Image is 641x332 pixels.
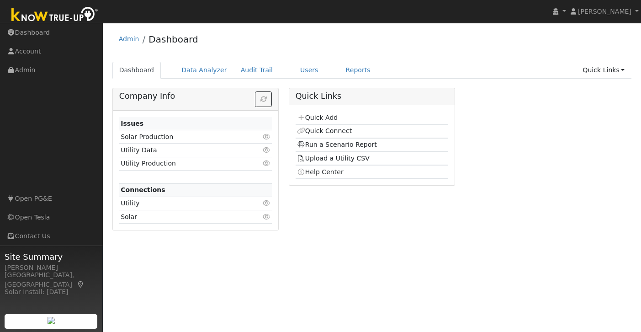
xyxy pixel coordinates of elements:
a: Audit Trail [234,62,280,79]
i: Click to view [262,200,270,206]
a: Quick Connect [297,127,352,134]
span: Site Summary [5,251,98,263]
a: Dashboard [148,34,198,45]
i: Click to view [262,134,270,140]
a: Data Analyzer [175,62,234,79]
a: Help Center [297,168,344,176]
div: Solar Install: [DATE] [5,287,98,297]
strong: Connections [121,186,165,193]
a: Quick Links [576,62,631,79]
h5: Quick Links [296,91,449,101]
h5: Company Info [119,91,272,101]
a: Users [293,62,325,79]
td: Solar Production [119,130,248,144]
div: [PERSON_NAME] [5,263,98,273]
a: Reports [339,62,377,79]
td: Solar [119,210,248,224]
td: Utility [119,197,248,210]
div: [GEOGRAPHIC_DATA], [GEOGRAPHIC_DATA] [5,270,98,289]
a: Admin [119,35,139,43]
a: Map [77,281,85,288]
i: Click to view [262,214,270,220]
td: Utility Production [119,157,248,170]
strong: Issues [121,120,143,127]
a: Dashboard [112,62,161,79]
td: Utility Data [119,144,248,157]
a: Upload a Utility CSV [297,155,370,162]
img: Know True-Up [7,5,103,26]
i: Click to view [262,160,270,166]
a: Quick Add [297,114,338,121]
span: [PERSON_NAME] [578,8,631,15]
a: Run a Scenario Report [297,141,377,148]
i: Click to view [262,147,270,153]
img: retrieve [48,317,55,324]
